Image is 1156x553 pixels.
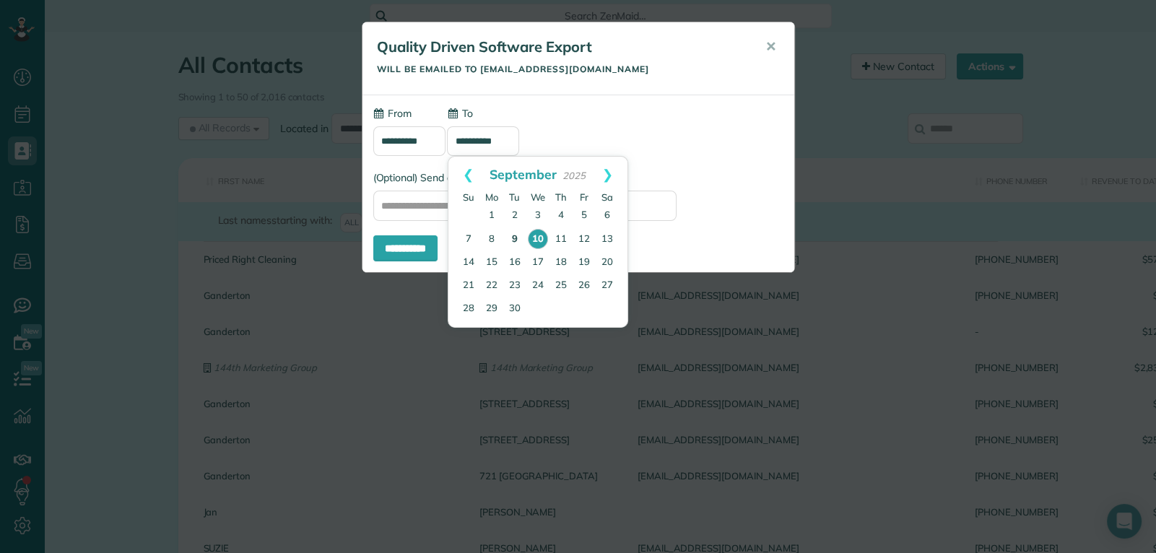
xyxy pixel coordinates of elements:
span: Thursday [555,191,567,203]
a: 13 [596,228,619,251]
a: 7 [457,228,480,251]
a: 9 [503,228,526,251]
a: 20 [596,251,619,274]
a: 16 [503,251,526,274]
h5: Will be emailed to [EMAIL_ADDRESS][DOMAIN_NAME] [377,64,745,74]
a: 19 [573,251,596,274]
span: ✕ [765,38,776,55]
label: To [447,106,472,121]
span: 2025 [562,170,586,181]
a: Prev [448,157,488,193]
a: 2 [503,204,526,227]
a: 14 [457,251,480,274]
span: Friday [580,191,588,203]
a: 17 [526,251,549,274]
a: 6 [596,204,619,227]
a: 15 [480,251,503,274]
a: 11 [549,228,573,251]
a: 23 [503,274,526,297]
a: 1 [480,204,503,227]
a: 3 [526,204,549,227]
a: Next [588,157,627,193]
a: 29 [480,297,503,321]
span: Tuesday [509,191,520,203]
span: September [490,166,557,182]
span: Monday [485,191,498,203]
a: 22 [480,274,503,297]
label: (Optional) Send a copy of this email to: [373,170,783,185]
a: 5 [573,204,596,227]
a: 12 [573,228,596,251]
a: 4 [549,204,573,227]
a: 27 [596,274,619,297]
a: 28 [457,297,480,321]
h5: Quality Driven Software Export [377,37,745,57]
span: Wednesday [531,191,545,203]
a: 18 [549,251,573,274]
span: Sunday [463,191,474,203]
a: 30 [503,297,526,321]
a: 21 [457,274,480,297]
a: 24 [526,274,549,297]
a: 8 [480,228,503,251]
span: Saturday [601,191,613,203]
a: 26 [573,274,596,297]
label: From [373,106,412,121]
a: 10 [528,229,548,249]
a: 25 [549,274,573,297]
